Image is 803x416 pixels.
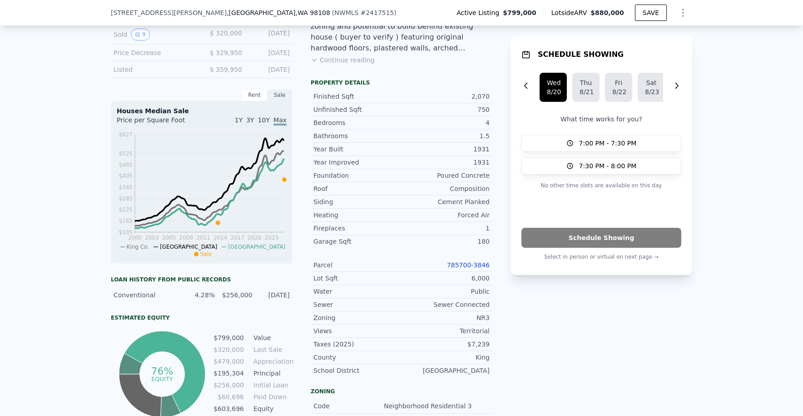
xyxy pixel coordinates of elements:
[313,92,401,101] div: Finished Sqft
[313,261,401,270] div: Parcel
[313,158,401,167] div: Year Improved
[313,401,384,411] div: Code
[401,92,490,101] div: 2,070
[162,235,176,241] tspan: 2005
[547,87,560,96] div: 8/20
[235,116,243,124] span: 1Y
[521,228,681,248] button: Schedule Showing
[210,30,242,37] span: $ 320,000
[111,276,292,283] div: Loan history from public records
[131,29,150,40] button: View historical data
[605,73,632,102] button: Fri8/22
[117,106,287,115] div: Houses Median Sale
[119,206,133,213] tspan: $225
[183,291,215,300] div: 4.28%
[401,274,490,283] div: 6,000
[117,115,202,130] div: Price per Square Foot
[313,300,401,309] div: Sewer
[145,235,159,241] tspan: 2003
[313,353,401,362] div: County
[213,368,244,378] td: $195,304
[579,139,637,148] span: 7:00 PM - 7:30 PM
[645,87,658,96] div: 8/23
[635,5,667,21] button: SAVE
[580,87,592,96] div: 8/21
[273,116,287,125] span: Max
[196,235,210,241] tspan: 2011
[401,353,490,362] div: King
[252,345,292,355] td: Last Sale
[313,237,401,246] div: Garage Sqft
[231,235,245,241] tspan: 2017
[210,49,242,56] span: $ 329,950
[401,131,490,140] div: 1.5
[228,244,285,250] span: [GEOGRAPHIC_DATA]
[119,173,133,179] tspan: $405
[313,340,401,349] div: Taxes (2025)
[249,48,290,57] div: [DATE]
[313,326,401,336] div: Views
[540,73,567,102] button: Wed8/20
[401,287,490,296] div: Public
[258,291,290,300] div: [DATE]
[114,65,194,74] div: Listed
[252,356,292,366] td: Appreciation
[590,9,624,16] span: $880,000
[311,55,375,65] button: Continue reading
[521,115,681,124] p: What time works for you?
[334,9,358,16] span: NWMLS
[579,161,637,170] span: 7:30 PM - 8:00 PM
[252,380,292,390] td: Initial Loan
[313,105,401,114] div: Unfinished Sqft
[213,345,244,355] td: $320,000
[313,366,401,375] div: School District
[111,314,292,321] div: Estimated Equity
[538,49,624,60] h1: SCHEDULE SHOWING
[384,401,474,411] div: Neighborhood Residential 3
[401,340,490,349] div: $7,239
[311,10,492,54] div: Charming home on a 6,000 sq ft lot with NR3 zoning and potential to build behind existing house (...
[401,184,490,193] div: Composition
[119,150,133,157] tspan: $525
[220,291,252,300] div: $256,000
[114,291,178,300] div: Conventional
[242,89,267,101] div: Rent
[447,261,490,269] a: 785700-3846
[179,235,193,241] tspan: 2008
[313,184,401,193] div: Roof
[213,404,244,414] td: $603,696
[313,274,401,283] div: Lot Sqft
[252,392,292,402] td: Paid Down
[612,87,625,96] div: 8/22
[401,300,490,309] div: Sewer Connected
[213,380,244,390] td: $256,000
[521,251,681,262] p: Select in person or virtual on next page →
[213,235,228,241] tspan: 2014
[127,244,149,250] span: King Co.
[521,157,681,175] button: 7:30 PM - 8:00 PM
[401,158,490,167] div: 1931
[151,375,173,382] tspan: equity
[128,235,142,241] tspan: 2000
[401,197,490,206] div: Cement Planked
[674,4,692,22] button: Show Options
[119,195,133,202] tspan: $285
[572,73,600,102] button: Thu8/21
[111,8,227,17] span: [STREET_ADDRESS][PERSON_NAME]
[547,78,560,87] div: Wed
[313,197,401,206] div: Siding
[213,356,244,366] td: $479,000
[638,73,665,102] button: Sat8/23
[246,116,254,124] span: 3Y
[521,180,681,191] p: No other time slots are available on this day
[313,131,401,140] div: Bathrooms
[311,79,492,86] div: Property details
[265,235,279,241] tspan: 2023
[401,105,490,114] div: 750
[313,211,401,220] div: Heating
[210,66,242,73] span: $ 359,950
[360,9,394,16] span: # 2417515
[119,229,133,236] tspan: $105
[401,211,490,220] div: Forced Air
[248,235,262,241] tspan: 2020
